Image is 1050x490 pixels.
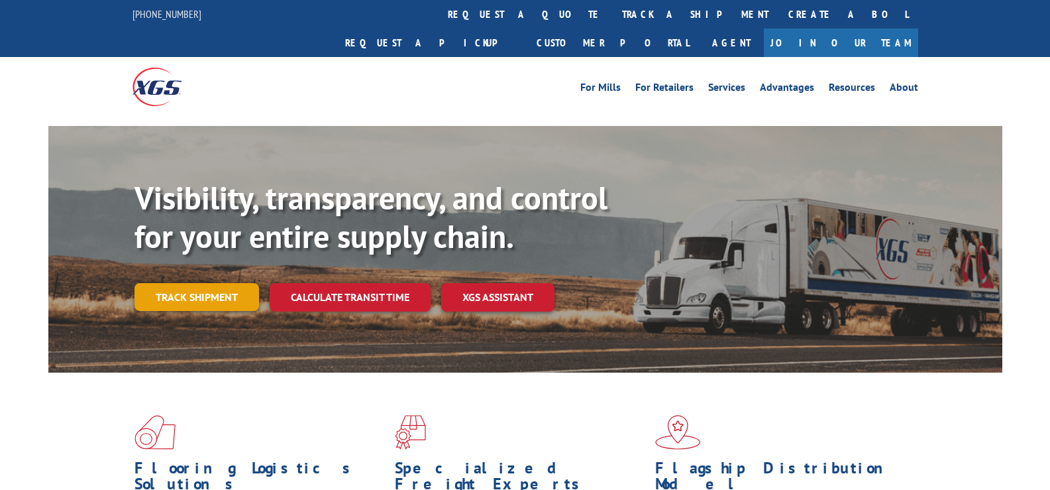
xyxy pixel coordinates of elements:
a: Customer Portal [527,29,699,57]
a: Resources [829,82,875,97]
a: XGS ASSISTANT [441,283,554,312]
a: Calculate transit time [270,283,431,312]
img: xgs-icon-flagship-distribution-model-red [655,415,701,450]
a: [PHONE_NUMBER] [132,7,201,21]
a: For Retailers [635,82,694,97]
a: For Mills [580,82,621,97]
a: Agent [699,29,764,57]
a: Join Our Team [764,29,918,57]
a: Request a pickup [335,29,527,57]
a: Services [708,82,745,97]
b: Visibility, transparency, and control for your entire supply chain. [134,177,607,257]
img: xgs-icon-focused-on-flooring-red [395,415,426,450]
a: Track shipment [134,283,259,311]
a: About [890,82,918,97]
img: xgs-icon-total-supply-chain-intelligence-red [134,415,176,450]
a: Advantages [760,82,814,97]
